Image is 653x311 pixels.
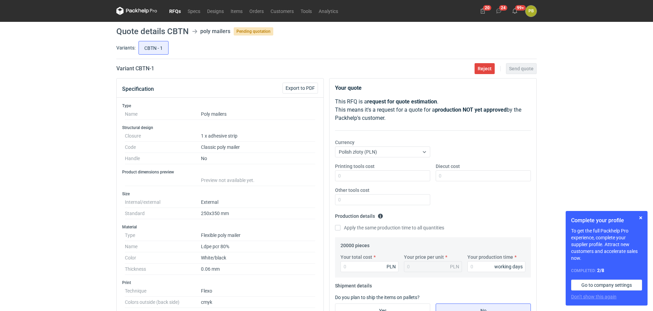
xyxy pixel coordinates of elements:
[436,163,460,170] label: Diecut cost
[125,208,201,219] dt: Standard
[509,66,534,71] span: Send quote
[435,107,507,113] strong: production NOT yet approved
[525,5,537,17] button: PB
[436,170,531,181] input: 0
[125,153,201,164] dt: Handle
[571,280,642,291] a: Go to company settings
[122,191,318,197] h3: Size
[475,63,495,74] button: Reject
[122,280,318,285] h3: Print
[571,293,616,300] button: Don’t show this again
[477,5,488,16] button: 20
[335,211,383,219] legend: Production details
[286,86,315,90] span: Export to PDF
[340,240,369,248] legend: 20000 pieces
[201,208,315,219] dd: 250x350 mm
[506,63,537,74] button: Send quote
[467,261,525,272] input: 0
[125,130,201,142] dt: Closure
[297,7,315,15] a: Tools
[340,261,398,272] input: 0
[201,178,255,183] span: Preview not available yet.
[597,268,604,273] strong: 2 / 8
[339,149,377,155] span: Polish złoty (PLN)
[637,214,645,222] button: Skip for now
[166,7,184,15] a: RFQs
[125,241,201,252] dt: Name
[204,7,227,15] a: Designs
[493,5,504,16] button: 24
[494,263,523,270] div: working days
[509,5,520,16] button: 99+
[122,103,318,109] h3: Type
[122,125,318,130] h3: Structural design
[267,7,297,15] a: Customers
[116,44,135,51] label: Variants:
[116,27,189,36] h1: Quote details CBTN
[201,197,315,208] dd: External
[125,264,201,275] dt: Thickness
[116,7,157,15] svg: Packhelp Pro
[234,27,273,36] span: Pending quotation
[125,297,201,308] dt: Colors outside (back side)
[125,230,201,241] dt: Type
[404,254,444,260] label: Your price per unit
[571,216,642,225] h1: Complete your profile
[571,227,642,261] p: To get the full Packhelp Pro experience, complete your supplier profile. Attract new customers an...
[201,241,315,252] dd: Ldpe pcr 80%
[525,5,537,17] div: Piotr Bożek
[478,66,492,71] span: Reject
[122,224,318,230] h3: Material
[467,254,513,260] label: Your production time
[201,109,315,120] dd: Poly mailers
[335,295,420,300] label: Do you plan to ship the items on pallets?
[125,109,201,120] dt: Name
[125,197,201,208] dt: Internal/external
[335,139,354,146] label: Currency
[201,264,315,275] dd: 0.06 mm
[201,285,315,297] dd: Flexo
[122,81,154,97] button: Specification
[201,142,315,153] dd: Classic poly mailer
[139,41,169,55] label: CBTN - 1
[125,285,201,297] dt: Technique
[335,187,369,194] label: Other tools cost
[116,65,154,73] h2: Variant CBTN - 1
[201,153,315,164] dd: No
[227,7,246,15] a: Items
[315,7,342,15] a: Analytics
[184,7,204,15] a: Specs
[125,252,201,264] dt: Color
[335,170,430,181] input: 0
[201,297,315,308] dd: cmyk
[335,85,362,91] strong: Your quote
[335,194,430,205] input: 0
[335,280,372,288] legend: Shipment details
[282,83,318,94] button: Export to PDF
[335,224,444,231] label: Apply the same production time to all quantities
[335,98,531,122] p: This RFQ is a . This means it's a request for a quote for a by the Packhelp's customer.
[200,27,230,36] div: poly mailers
[201,230,315,241] dd: Flexible poly mailer
[122,169,318,175] h3: Product dimensions preview
[450,263,459,270] div: PLN
[571,267,642,274] div: Completed:
[246,7,267,15] a: Orders
[125,142,201,153] dt: Code
[340,254,372,260] label: Your total cost
[387,263,396,270] div: PLN
[201,252,315,264] dd: White/black
[367,98,437,105] strong: request for quote estimation
[201,130,315,142] dd: 1 x adhesive strip
[335,163,375,170] label: Printing tools cost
